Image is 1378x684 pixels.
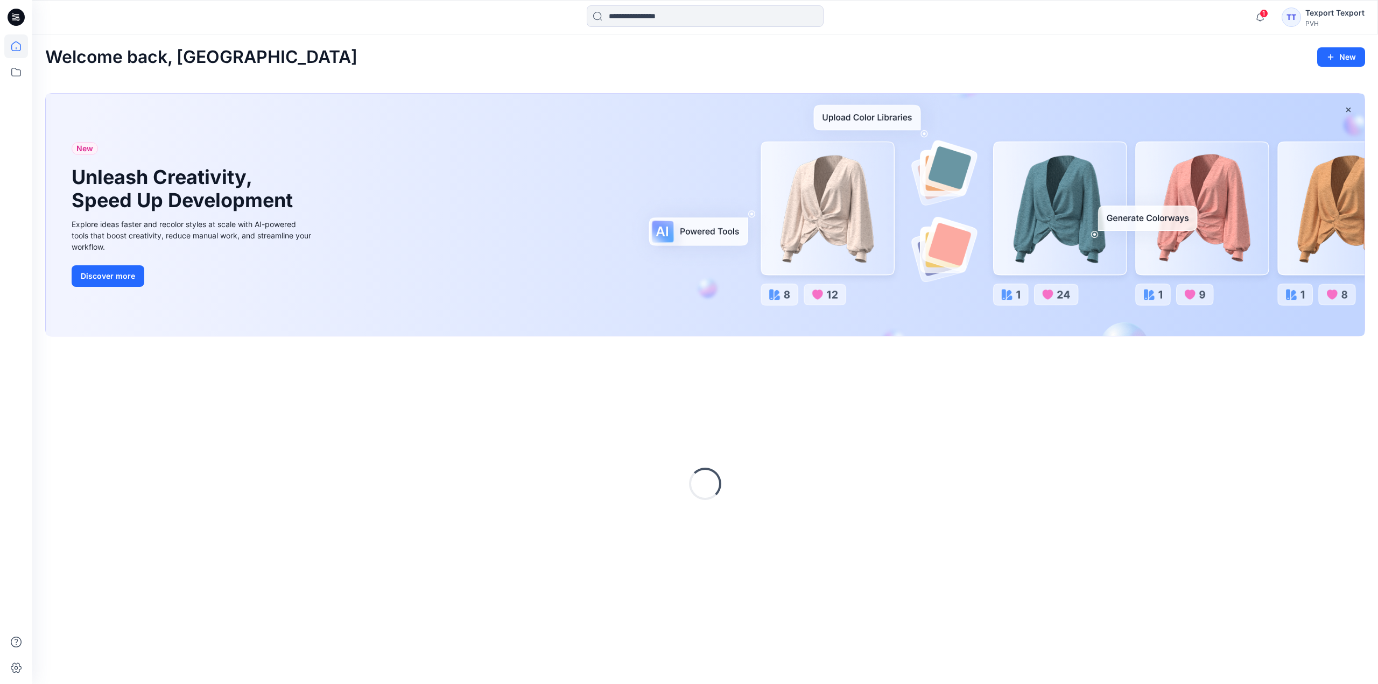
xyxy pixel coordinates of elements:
[1282,8,1301,27] div: TT
[72,265,144,287] button: Discover more
[72,166,298,212] h1: Unleash Creativity, Speed Up Development
[72,218,314,252] div: Explore ideas faster and recolor styles at scale with AI-powered tools that boost creativity, red...
[1305,19,1365,27] div: PVH
[1317,47,1365,67] button: New
[76,142,93,155] span: New
[1260,9,1268,18] span: 1
[45,47,357,67] h2: Welcome back, [GEOGRAPHIC_DATA]
[1305,6,1365,19] div: Texport Texport
[72,265,314,287] a: Discover more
